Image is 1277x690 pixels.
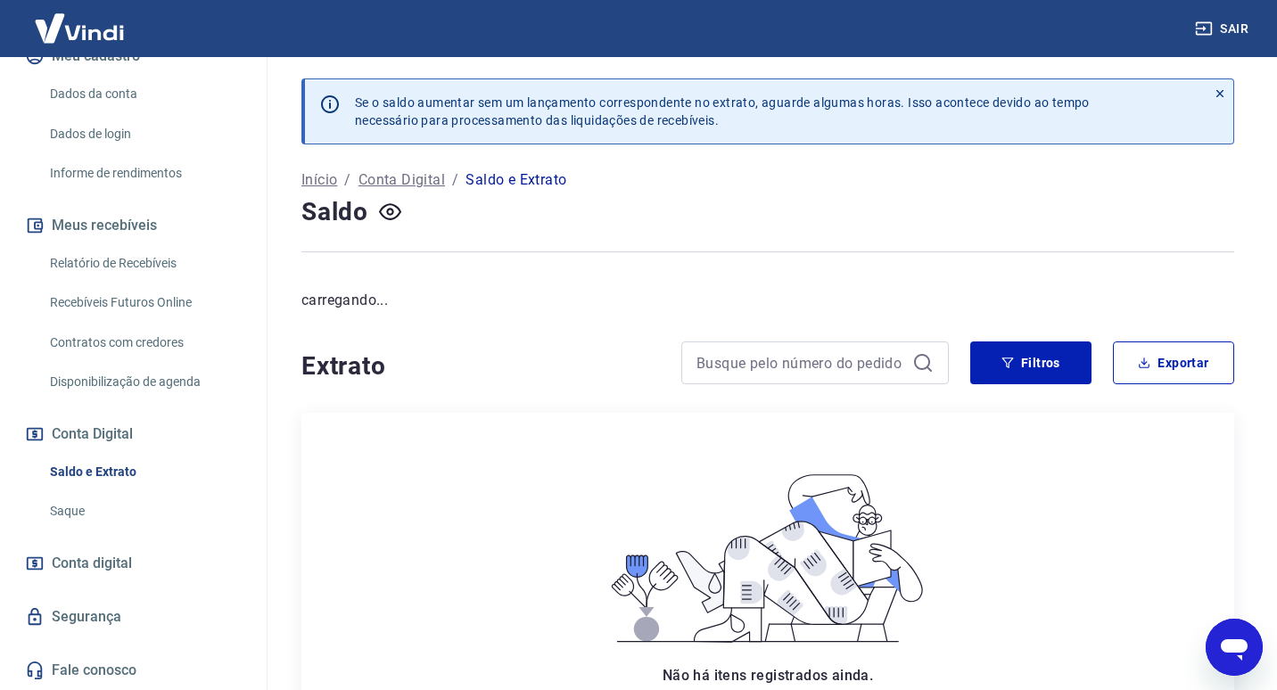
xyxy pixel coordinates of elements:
[43,454,245,490] a: Saldo e Extrato
[301,194,368,230] h4: Saldo
[301,290,1234,311] p: carregando...
[21,544,245,583] a: Conta digital
[1191,12,1256,45] button: Sair
[452,169,458,191] p: /
[21,415,245,454] button: Conta Digital
[970,341,1092,384] button: Filtros
[43,364,245,400] a: Disponibilização de agenda
[43,155,245,192] a: Informe de rendimentos
[43,284,245,321] a: Recebíveis Futuros Online
[43,493,245,530] a: Saque
[301,349,660,384] h4: Extrato
[21,1,137,55] img: Vindi
[43,76,245,112] a: Dados da conta
[663,667,873,684] span: Não há itens registrados ainda.
[21,651,245,690] a: Fale conosco
[696,349,905,376] input: Busque pelo número do pedido
[344,169,350,191] p: /
[52,551,132,576] span: Conta digital
[358,169,445,191] a: Conta Digital
[21,597,245,637] a: Segurança
[1113,341,1234,384] button: Exportar
[21,206,245,245] button: Meus recebíveis
[1206,619,1263,676] iframe: Botão para abrir a janela de mensagens
[43,245,245,282] a: Relatório de Recebíveis
[43,324,245,361] a: Contratos com credores
[355,94,1090,129] p: Se o saldo aumentar sem um lançamento correspondente no extrato, aguarde algumas horas. Isso acon...
[465,169,566,191] p: Saldo e Extrato
[301,169,337,191] a: Início
[43,116,245,152] a: Dados de login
